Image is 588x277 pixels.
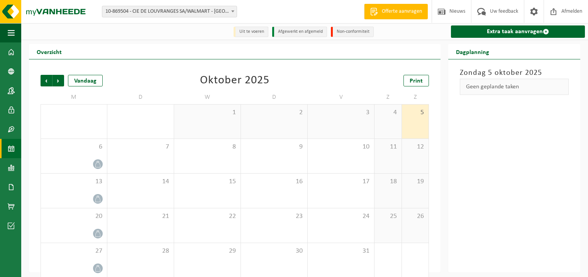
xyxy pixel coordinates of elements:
[245,247,303,255] span: 30
[111,143,170,151] span: 7
[451,25,585,38] a: Extra taak aanvragen
[41,75,52,86] span: Vorige
[308,90,374,104] td: V
[234,27,268,37] li: Uit te voeren
[111,177,170,186] span: 14
[241,90,308,104] td: D
[331,27,374,37] li: Non-conformiteit
[406,108,425,117] span: 5
[68,75,103,86] div: Vandaag
[374,90,402,104] td: Z
[312,143,370,151] span: 10
[178,143,237,151] span: 8
[312,247,370,255] span: 31
[378,143,397,151] span: 11
[406,143,425,151] span: 12
[178,177,237,186] span: 15
[406,212,425,221] span: 26
[45,143,103,151] span: 6
[200,75,269,86] div: Oktober 2025
[178,247,237,255] span: 29
[45,177,103,186] span: 13
[402,90,429,104] td: Z
[448,44,497,59] h2: Dagplanning
[364,4,428,19] a: Offerte aanvragen
[378,212,397,221] span: 25
[41,90,107,104] td: M
[245,212,303,221] span: 23
[29,44,69,59] h2: Overzicht
[53,75,64,86] span: Volgende
[406,177,425,186] span: 19
[111,212,170,221] span: 21
[45,247,103,255] span: 27
[312,108,370,117] span: 3
[178,212,237,221] span: 22
[378,108,397,117] span: 4
[312,177,370,186] span: 17
[378,177,397,186] span: 18
[245,143,303,151] span: 9
[102,6,237,17] span: 10-869504 - CIE DE LOUVRANGES SA/WALMART - AALST
[272,27,327,37] li: Afgewerkt en afgemeld
[178,108,237,117] span: 1
[460,67,569,79] h3: Zondag 5 oktober 2025
[107,90,174,104] td: D
[45,212,103,221] span: 20
[410,78,423,84] span: Print
[245,108,303,117] span: 2
[111,247,170,255] span: 28
[460,79,569,95] div: Geen geplande taken
[312,212,370,221] span: 24
[174,90,241,104] td: W
[245,177,303,186] span: 16
[380,8,424,15] span: Offerte aanvragen
[403,75,429,86] a: Print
